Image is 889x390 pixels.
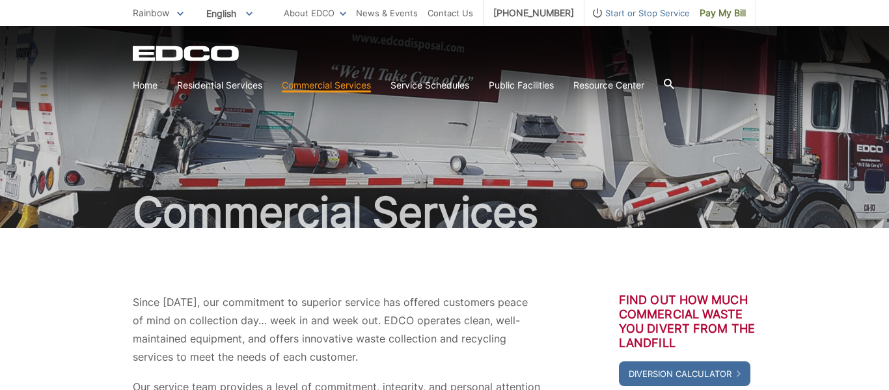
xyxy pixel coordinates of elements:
span: Pay My Bill [700,6,746,20]
a: Commercial Services [282,78,371,92]
a: EDCD logo. Return to the homepage. [133,46,241,61]
a: Public Facilities [489,78,554,92]
a: Resource Center [573,78,644,92]
a: About EDCO [284,6,346,20]
h1: Commercial Services [133,191,756,233]
a: Diversion Calculator [619,361,750,386]
h3: Find out how much commercial waste you divert from the landfill [619,293,756,350]
a: Residential Services [177,78,262,92]
p: Since [DATE], our commitment to superior service has offered customers peace of mind on collectio... [133,293,540,366]
span: Rainbow [133,7,169,18]
a: News & Events [356,6,418,20]
a: Contact Us [428,6,473,20]
span: English [197,3,262,24]
a: Home [133,78,157,92]
a: Service Schedules [390,78,469,92]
